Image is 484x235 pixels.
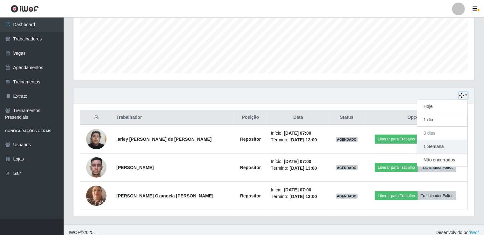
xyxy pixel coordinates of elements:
[375,163,418,172] button: Liberar para Trabalho
[336,194,358,199] span: AGENDADO
[86,125,107,153] img: 1735996269854.jpeg
[271,130,326,137] li: Início:
[113,110,234,125] th: Trabalhador
[271,193,326,200] li: Término:
[284,131,311,136] time: [DATE] 07:00
[329,110,364,125] th: Status
[116,165,154,170] strong: [PERSON_NAME]
[336,137,358,142] span: AGENDADO
[336,165,358,170] span: AGENDADO
[234,110,267,125] th: Posição
[290,137,317,142] time: [DATE] 13:00
[375,191,418,200] button: Liberar para Trabalho
[271,158,326,165] li: Início:
[417,153,467,167] button: Não encerrados
[116,137,212,142] strong: Iarley [PERSON_NAME] de [PERSON_NAME]
[86,149,107,186] img: 1726751740044.jpeg
[69,230,80,235] span: IWOF
[267,110,329,125] th: Data
[271,187,326,193] li: Início:
[86,178,107,214] img: 1730323738403.jpeg
[470,230,479,235] a: iWof
[417,140,467,153] button: 1 Semana
[284,187,311,192] time: [DATE] 07:00
[10,5,39,13] img: CoreUI Logo
[417,100,467,113] button: Hoje
[418,163,456,172] button: Trabalhador Faltou
[290,194,317,199] time: [DATE] 13:00
[417,113,467,127] button: 1 dia
[375,135,418,144] button: Liberar para Trabalho
[364,110,468,125] th: Opções
[417,127,467,140] button: 3 dias
[290,166,317,171] time: [DATE] 13:00
[271,137,326,143] li: Término:
[240,165,261,170] strong: Repositor
[116,193,213,198] strong: [PERSON_NAME] Ozangela [PERSON_NAME]
[284,159,311,164] time: [DATE] 07:00
[418,191,456,200] button: Trabalhador Faltou
[240,137,261,142] strong: Repositor
[240,193,261,198] strong: Repositor
[271,165,326,172] li: Término:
